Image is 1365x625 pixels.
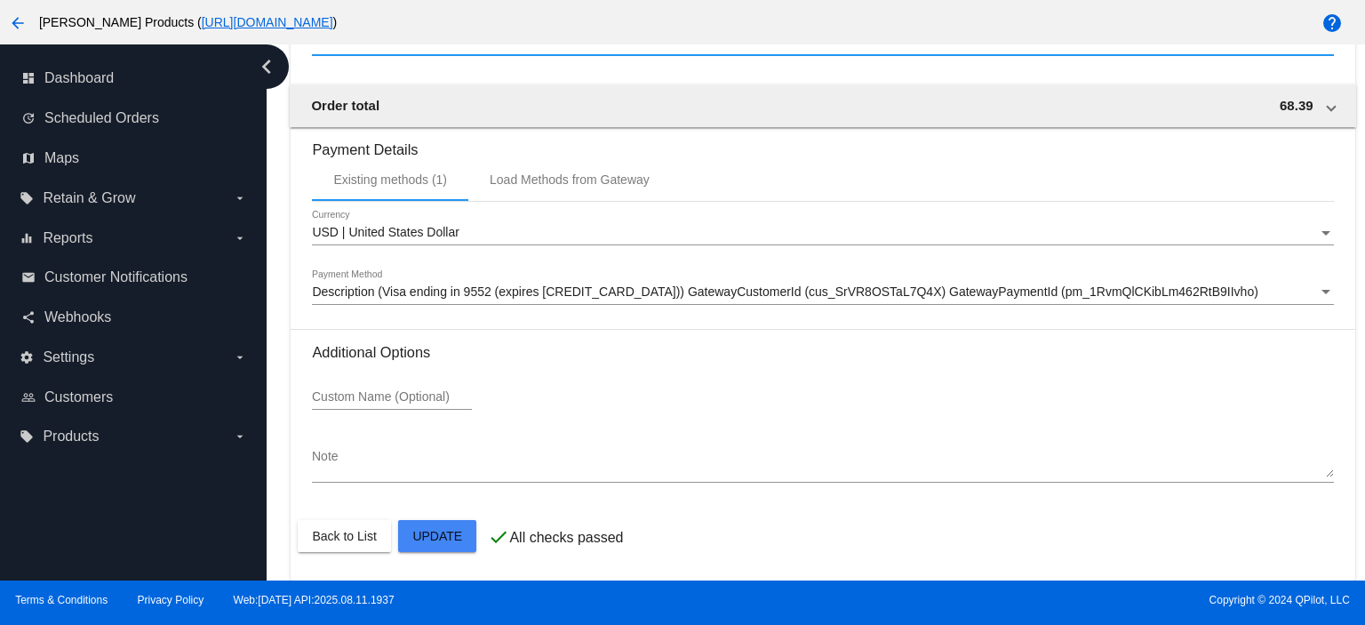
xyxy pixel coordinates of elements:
i: update [21,111,36,125]
div: Load Methods from Gateway [490,172,650,187]
span: Scheduled Orders [44,110,159,126]
i: map [21,151,36,165]
span: Back to List [312,529,376,543]
a: [URL][DOMAIN_NAME] [202,15,333,29]
a: email Customer Notifications [21,263,247,292]
span: Maps [44,150,79,166]
span: [PERSON_NAME] Products ( ) [39,15,337,29]
i: share [21,310,36,325]
span: 68.39 [1280,98,1313,113]
i: arrow_drop_down [233,350,247,365]
mat-icon: help [1321,12,1343,34]
a: Terms & Conditions [15,594,108,606]
a: dashboard Dashboard [21,64,247,92]
i: local_offer [20,191,34,205]
a: share Webhooks [21,303,247,332]
i: arrow_drop_down [233,231,247,245]
a: update Scheduled Orders [21,104,247,132]
mat-icon: check [488,526,509,548]
i: arrow_drop_down [233,429,247,444]
span: Customer Notifications [44,269,188,285]
input: Custom Name (Optional) [312,390,472,405]
span: Dashboard [44,70,114,86]
i: settings [20,350,34,365]
mat-select: Currency [312,226,1333,240]
i: local_offer [20,429,34,444]
span: USD | United States Dollar [312,225,459,239]
a: Privacy Policy [138,594,204,606]
div: Existing methods (1) [333,172,447,187]
mat-expansion-panel-header: Order total 68.39 [290,84,1355,127]
p: All checks passed [509,530,623,546]
span: Order total [311,98,379,113]
i: email [21,270,36,284]
i: people_outline [21,390,36,405]
button: Update [398,520,476,552]
i: dashboard [21,71,36,85]
mat-icon: arrow_back [7,12,28,34]
i: equalizer [20,231,34,245]
span: Description (Visa ending in 9552 (expires [CREDIT_CARD_DATA])) GatewayCustomerId (cus_SrVR8OSTaL7... [312,284,1257,299]
span: Settings [43,349,94,365]
h3: Payment Details [312,128,1333,158]
a: map Maps [21,144,247,172]
h3: Additional Options [312,344,1333,361]
span: Retain & Grow [43,190,135,206]
button: Back to List [298,520,390,552]
mat-select: Payment Method [312,285,1333,300]
span: Products [43,429,99,445]
a: people_outline Customers [21,383,247,412]
span: Reports [43,230,92,246]
i: arrow_drop_down [233,191,247,205]
span: Customers [44,389,113,405]
a: Web:[DATE] API:2025.08.11.1937 [234,594,395,606]
span: Update [412,529,462,543]
span: Copyright © 2024 QPilot, LLC [698,594,1350,606]
span: Webhooks [44,309,111,325]
i: chevron_left [252,52,281,81]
